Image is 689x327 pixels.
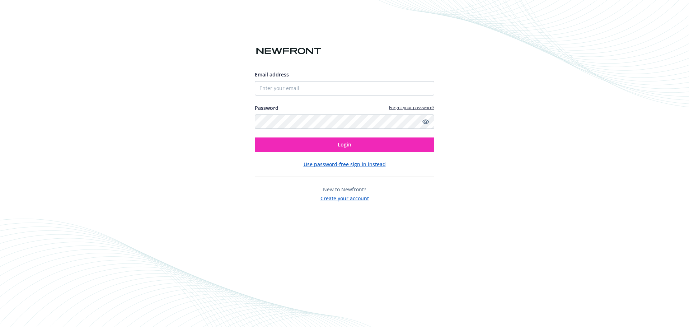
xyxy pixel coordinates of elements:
[304,160,386,168] button: Use password-free sign in instead
[421,117,430,126] a: Show password
[255,45,323,57] img: Newfront logo
[255,104,278,112] label: Password
[255,115,434,129] input: Enter your password
[389,104,434,111] a: Forgot your password?
[323,186,366,193] span: New to Newfront?
[338,141,351,148] span: Login
[320,193,369,202] button: Create your account
[255,71,289,78] span: Email address
[255,81,434,95] input: Enter your email
[255,137,434,152] button: Login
